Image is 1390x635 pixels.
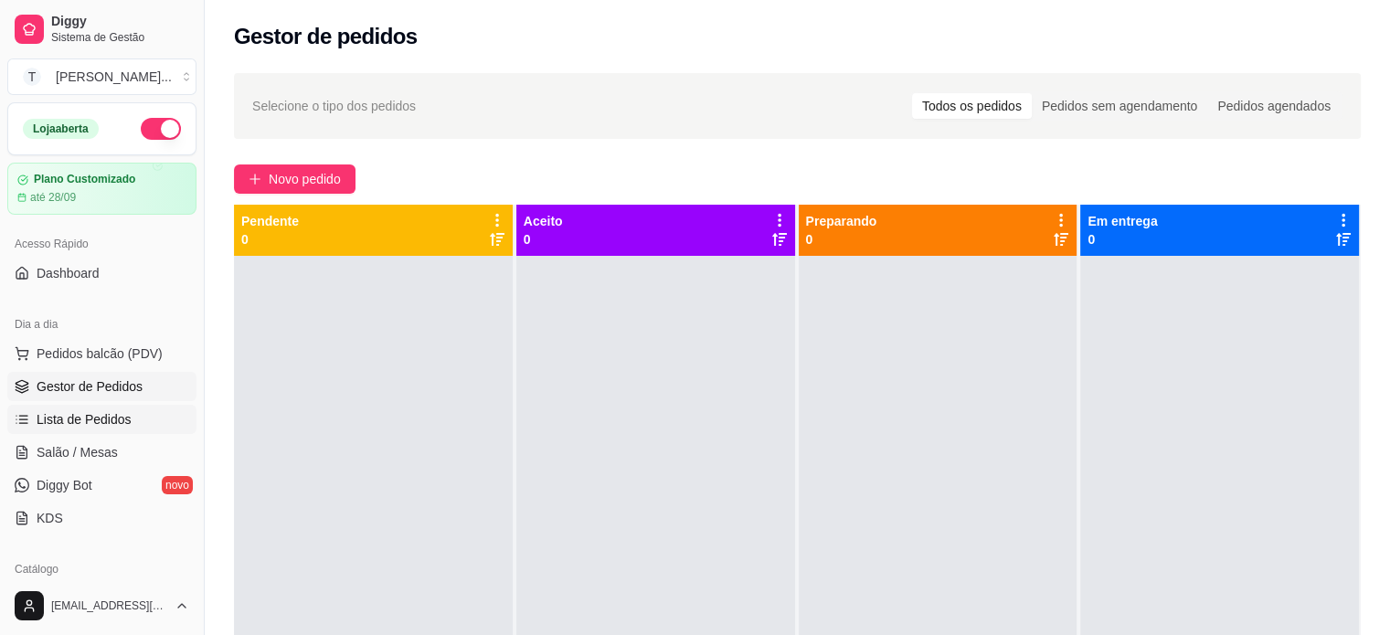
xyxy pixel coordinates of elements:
a: KDS [7,503,196,533]
div: [PERSON_NAME] ... [56,68,172,86]
div: Pedidos agendados [1207,93,1341,119]
p: 0 [806,230,877,249]
p: 0 [241,230,299,249]
h2: Gestor de pedidos [234,22,418,51]
p: Em entrega [1088,212,1157,230]
button: Pedidos balcão (PDV) [7,339,196,368]
span: T [23,68,41,86]
button: Select a team [7,58,196,95]
span: plus [249,173,261,185]
button: Alterar Status [141,118,181,140]
span: Lista de Pedidos [37,410,132,429]
a: Diggy Botnovo [7,471,196,500]
span: Selecione o tipo dos pedidos [252,96,416,116]
a: DiggySistema de Gestão [7,7,196,51]
div: Catálogo [7,555,196,584]
a: Plano Customizadoaté 28/09 [7,163,196,215]
span: Gestor de Pedidos [37,377,143,396]
button: Novo pedido [234,164,355,194]
a: Lista de Pedidos [7,405,196,434]
span: Pedidos balcão (PDV) [37,344,163,363]
a: Gestor de Pedidos [7,372,196,401]
span: Novo pedido [269,169,341,189]
span: Sistema de Gestão [51,30,189,45]
p: Pendente [241,212,299,230]
a: Dashboard [7,259,196,288]
p: Aceito [524,212,563,230]
p: 0 [524,230,563,249]
span: Diggy Bot [37,476,92,494]
span: [EMAIL_ADDRESS][DOMAIN_NAME] [51,598,167,613]
span: Dashboard [37,264,100,282]
span: Salão / Mesas [37,443,118,461]
p: 0 [1088,230,1157,249]
div: Todos os pedidos [912,93,1032,119]
div: Dia a dia [7,310,196,339]
article: Plano Customizado [34,173,135,186]
span: Diggy [51,14,189,30]
div: Acesso Rápido [7,229,196,259]
a: Salão / Mesas [7,438,196,467]
p: Preparando [806,212,877,230]
article: até 28/09 [30,190,76,205]
span: KDS [37,509,63,527]
button: [EMAIL_ADDRESS][DOMAIN_NAME] [7,584,196,628]
div: Pedidos sem agendamento [1032,93,1207,119]
div: Loja aberta [23,119,99,139]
